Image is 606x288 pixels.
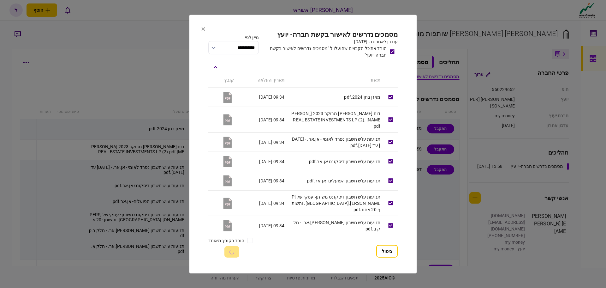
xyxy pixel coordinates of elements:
td: 09:34 [DATE] [237,190,288,216]
td: תנועות עו'ש חשבון [PERSON_NAME].אר. - חלק ב.pdf [288,216,383,235]
td: 09:34 [DATE] [237,216,288,235]
td: דוח [PERSON_NAME] מבוקר 2023 [PERSON_NAME] REAL ESTATE INVESTMENTS LP (2).pdf [288,107,383,132]
td: 09:34 [DATE] [237,107,288,132]
td: תנועות עו'ש חשבון נפרד לאומי - אן.אר. - [DATE] עד [DATE].pdf [288,132,383,152]
div: מיין לפי [208,34,259,41]
th: קובץ [208,73,237,88]
th: תאריך העלאה [237,73,288,88]
button: ביטול [376,245,398,258]
td: 09:34 [DATE] [237,152,288,171]
td: תנועות עו'ש חשבון הפועלים- אן.אר.pdf [288,171,383,190]
div: עודכן לאחרונה: [DATE] [262,38,398,45]
td: 09:34 [DATE] [237,88,288,107]
td: 09:34 [DATE] [237,171,288,190]
td: תנועות עו'ש חשבון דיסקונט משותף עסקי של [PERSON_NAME].[GEOGRAPHIC_DATA]. והשותף 20 אחוז.pdf [288,190,383,216]
td: מאזן בחן 2024.pdf [288,88,383,107]
div: הורד את כל הקבצים שהועלו ל "מסמכים נדרשים לאישור בקשת חברה- יועץ" [262,45,387,58]
h2: מסמכים נדרשים לאישור בקשת חברה- יועץ [262,30,398,38]
td: תנועות עו'ש חשבון דיסקונט אן.אר.pdf [288,152,383,171]
td: 09:34 [DATE] [237,132,288,152]
th: תיאור [288,73,383,88]
label: הורד כקובץ מאוחד [208,237,244,244]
